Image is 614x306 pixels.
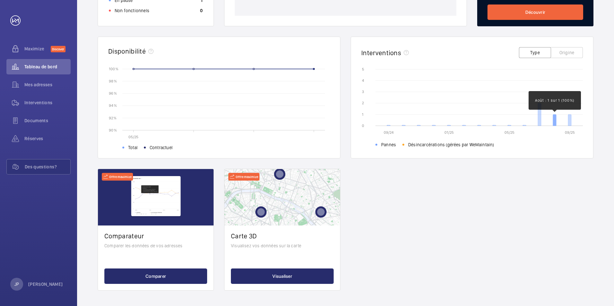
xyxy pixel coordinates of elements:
text: 1 [362,112,364,117]
button: Type [519,47,551,58]
text: 5 [362,67,364,72]
span: Tableau de bord [24,64,71,70]
button: Visualiser [231,268,334,284]
text: 01/25 [444,130,454,135]
text: 0 [362,123,364,128]
span: Maximize [24,46,51,52]
text: 4 [362,78,364,83]
span: Documents [24,117,71,124]
span: Discover [51,46,66,52]
span: Interventions [24,99,71,106]
span: Mes adresses [24,81,71,88]
div: Offre maximize [102,173,133,181]
p: 0 [200,7,203,14]
span: Pannes [381,141,396,148]
p: Visualisez vos données sur la carte [231,242,334,249]
span: Total [128,144,137,151]
text: 100 % [109,66,118,71]
span: Des questions? [25,164,70,170]
p: Comparer les données de vos adresses [104,242,207,249]
text: 2 [362,101,364,105]
text: 92 % [109,115,117,120]
p: Non fonctionnels [115,7,149,14]
text: 3 [362,89,364,94]
button: Comparer [104,268,207,284]
h2: Comparateur [104,232,207,240]
span: Désincarcérations (gérées par WeMaintain) [408,141,494,148]
button: Origine [551,47,583,58]
text: 05/25 [504,130,514,135]
text: 98 % [109,79,117,83]
text: 05/25 [128,135,138,139]
text: 09/25 [565,130,575,135]
p: [PERSON_NAME] [28,281,63,287]
span: Contractuel [150,144,172,151]
a: Découvrir [487,4,583,20]
h2: Carte 3D [231,232,334,240]
h2: Interventions [361,49,401,57]
text: 90 % [109,128,117,132]
p: JP [14,281,19,287]
h2: Disponibilité [108,47,146,55]
div: Offre maximize [228,173,259,181]
text: 94 % [109,103,117,108]
text: 09/24 [384,130,394,135]
span: Réserves [24,135,71,142]
text: 96 % [109,91,117,96]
